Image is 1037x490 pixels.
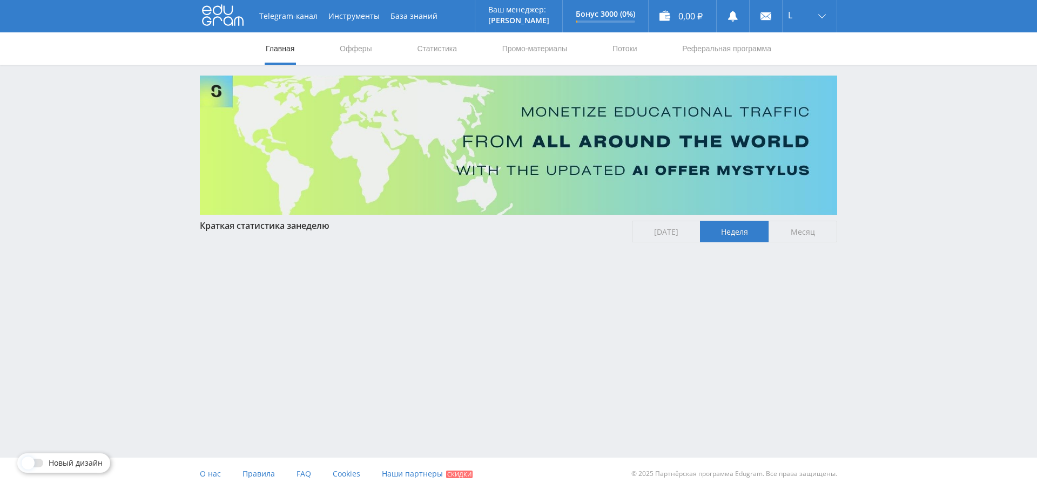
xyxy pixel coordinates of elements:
span: FAQ [297,468,311,479]
a: Промо-материалы [501,32,568,65]
a: FAQ [297,458,311,490]
a: Потоки [611,32,638,65]
a: Cookies [333,458,360,490]
span: Наши партнеры [382,468,443,479]
span: Правила [243,468,275,479]
span: [DATE] [632,221,701,242]
span: Новый дизайн [49,459,103,467]
span: О нас [200,468,221,479]
a: Правила [243,458,275,490]
p: Ваш менеджер: [488,5,549,14]
p: Бонус 3000 (0%) [576,10,635,18]
span: L [788,11,792,19]
div: © 2025 Партнёрская программа Edugram. Все права защищены. [524,458,837,490]
a: Статистика [416,32,458,65]
a: Реферальная программа [681,32,772,65]
span: Cookies [333,468,360,479]
div: Краткая статистика за [200,221,621,230]
img: Banner [200,76,837,215]
span: Скидки [446,471,473,478]
a: Главная [265,32,295,65]
span: Неделя [700,221,769,242]
span: неделю [296,220,329,232]
span: Месяц [769,221,837,242]
a: Наши партнеры Скидки [382,458,473,490]
a: Офферы [339,32,373,65]
a: О нас [200,458,221,490]
p: [PERSON_NAME] [488,16,549,25]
